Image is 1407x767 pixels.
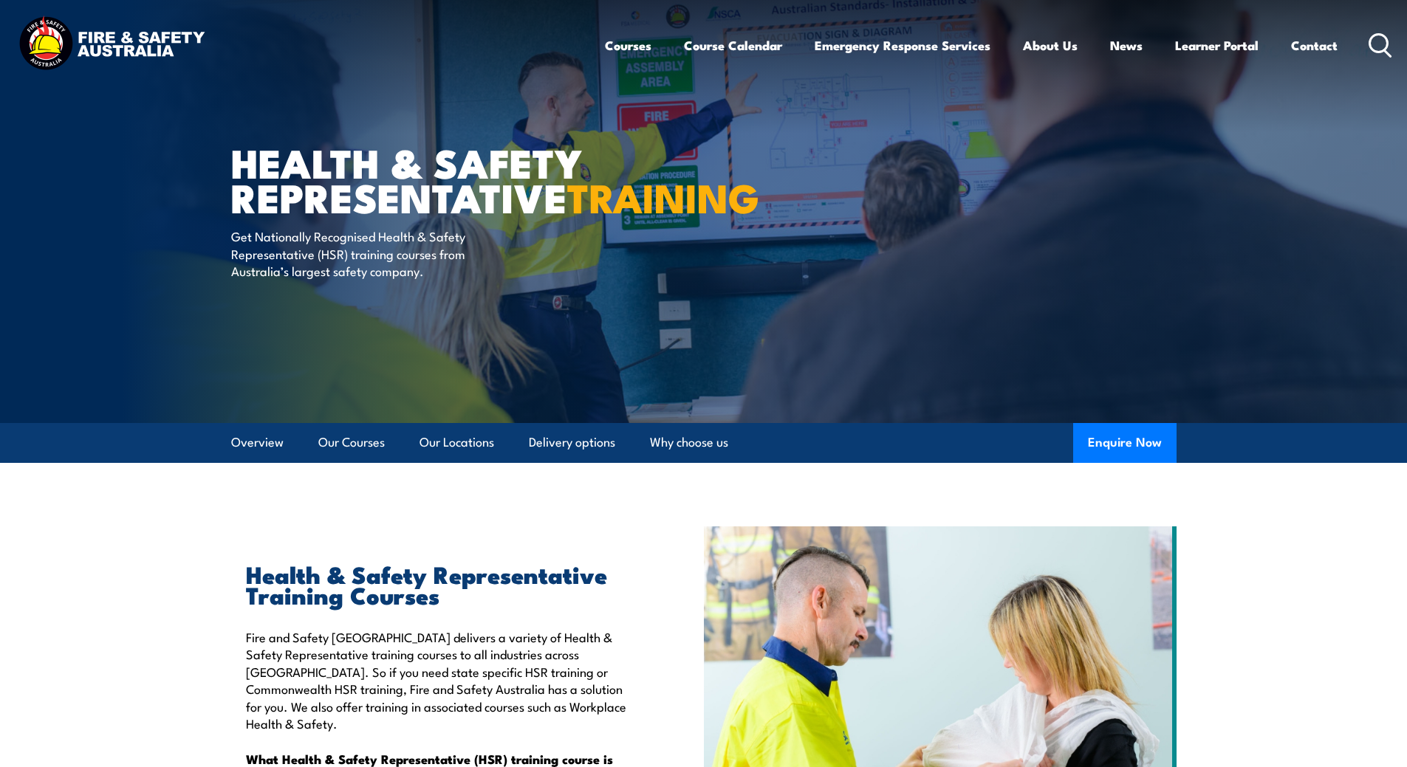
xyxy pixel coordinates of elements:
a: About Us [1023,26,1078,65]
h2: Health & Safety Representative Training Courses [246,563,636,605]
h1: Health & Safety Representative [231,145,596,213]
p: Fire and Safety [GEOGRAPHIC_DATA] delivers a variety of Health & Safety Representative training c... [246,628,636,732]
p: Get Nationally Recognised Health & Safety Representative (HSR) training courses from Australia’s ... [231,227,501,279]
a: Learner Portal [1175,26,1259,65]
a: Course Calendar [684,26,782,65]
a: Our Locations [420,423,494,462]
a: News [1110,26,1143,65]
a: Delivery options [529,423,615,462]
a: Overview [231,423,284,462]
strong: TRAINING [567,165,759,227]
a: Contact [1291,26,1338,65]
a: Why choose us [650,423,728,462]
button: Enquire Now [1073,423,1177,463]
a: Courses [605,26,651,65]
a: Our Courses [318,423,385,462]
a: Emergency Response Services [815,26,990,65]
